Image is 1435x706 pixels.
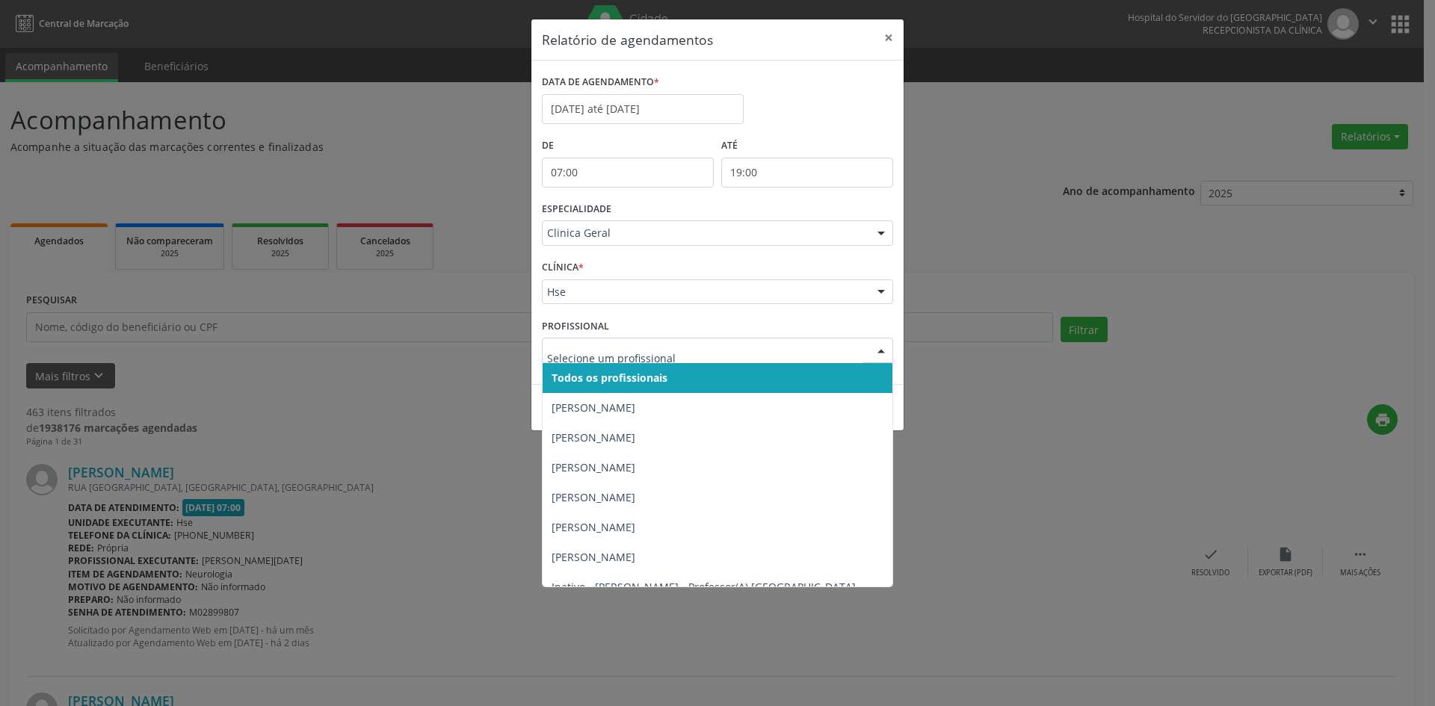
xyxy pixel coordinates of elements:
label: De [542,134,714,158]
span: Inativo - [PERSON_NAME] - Professor(A) [GEOGRAPHIC_DATA] [552,580,856,594]
label: ESPECIALIDADE [542,198,611,221]
span: [PERSON_NAME] [552,430,635,445]
span: Todos os profissionais [552,371,667,385]
button: Close [874,19,904,56]
label: CLÍNICA [542,256,584,279]
label: ATÉ [721,134,893,158]
span: [PERSON_NAME] [552,400,635,415]
input: Selecione um profissional [547,343,862,373]
span: [PERSON_NAME] [552,550,635,564]
span: [PERSON_NAME] [552,490,635,504]
span: Hse [547,285,862,300]
span: [PERSON_NAME] [552,520,635,534]
input: Selecione o horário inicial [542,158,714,188]
label: DATA DE AGENDAMENTO [542,71,659,94]
label: PROFISSIONAL [542,315,609,338]
input: Selecione o horário final [721,158,893,188]
span: Clinica Geral [547,226,862,241]
input: Selecione uma data ou intervalo [542,94,744,124]
span: [PERSON_NAME] [552,460,635,474]
h5: Relatório de agendamentos [542,30,713,49]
